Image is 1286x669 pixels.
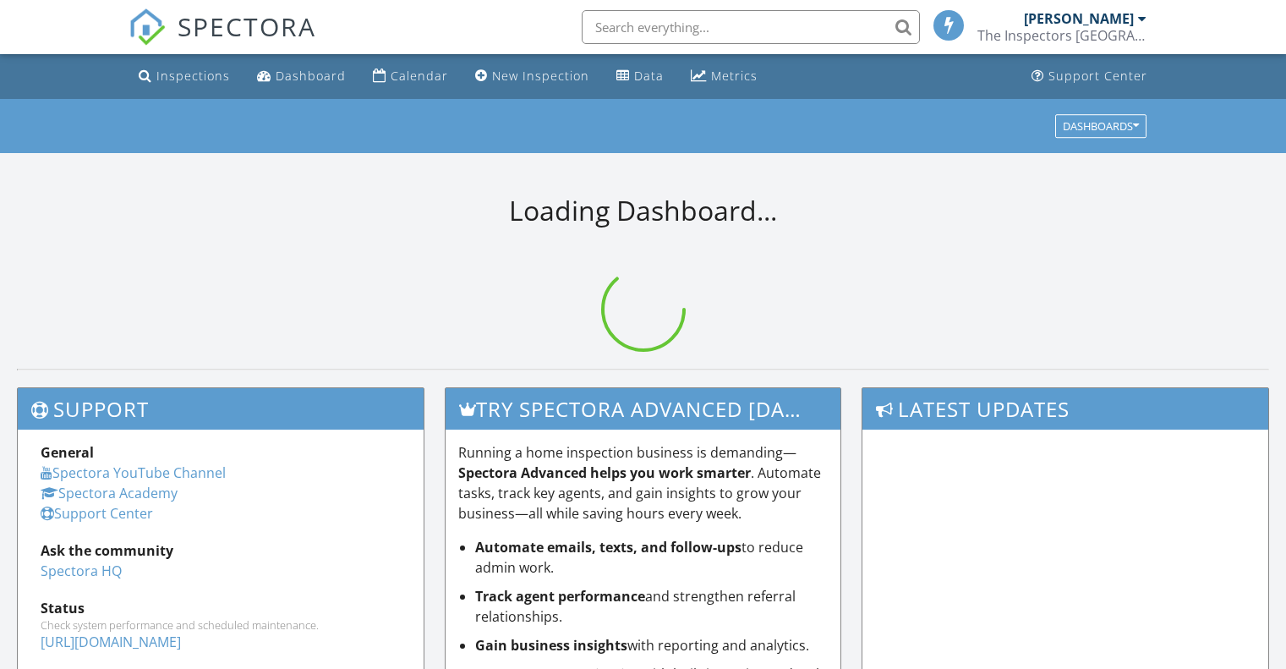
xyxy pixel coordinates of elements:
[977,27,1146,44] div: The Inspectors London
[129,8,166,46] img: The Best Home Inspection Software - Spectora
[582,10,920,44] input: Search everything...
[711,68,758,84] div: Metrics
[475,537,829,578] li: to reduce admin work.
[41,540,401,561] div: Ask the community
[458,463,751,482] strong: Spectora Advanced helps you work smarter
[41,484,178,502] a: Spectora Academy
[41,618,401,632] div: Check system performance and scheduled maintenance.
[41,633,181,651] a: [URL][DOMAIN_NAME]
[132,61,237,92] a: Inspections
[458,442,829,524] p: Running a home inspection business is demanding— . Automate tasks, track key agents, and gain ins...
[634,68,664,84] div: Data
[468,61,596,92] a: New Inspection
[250,61,353,92] a: Dashboard
[475,636,627,655] strong: Gain business insights
[391,68,448,84] div: Calendar
[446,388,841,430] h3: Try spectora advanced [DATE]
[178,8,316,44] span: SPECTORA
[1063,120,1139,132] div: Dashboards
[41,463,226,482] a: Spectora YouTube Channel
[492,68,589,84] div: New Inspection
[475,587,645,606] strong: Track agent performance
[475,538,742,557] strong: Automate emails, texts, and follow-ups
[129,23,316,58] a: SPECTORA
[862,388,1268,430] h3: Latest Updates
[41,504,153,523] a: Support Center
[156,68,230,84] div: Inspections
[1048,68,1147,84] div: Support Center
[41,562,122,580] a: Spectora HQ
[475,635,829,655] li: with reporting and analytics.
[475,586,829,627] li: and strengthen referral relationships.
[41,598,401,618] div: Status
[684,61,764,92] a: Metrics
[1024,10,1134,27] div: [PERSON_NAME]
[18,388,424,430] h3: Support
[276,68,346,84] div: Dashboard
[610,61,670,92] a: Data
[41,443,94,462] strong: General
[366,61,455,92] a: Calendar
[1055,114,1146,138] button: Dashboards
[1025,61,1154,92] a: Support Center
